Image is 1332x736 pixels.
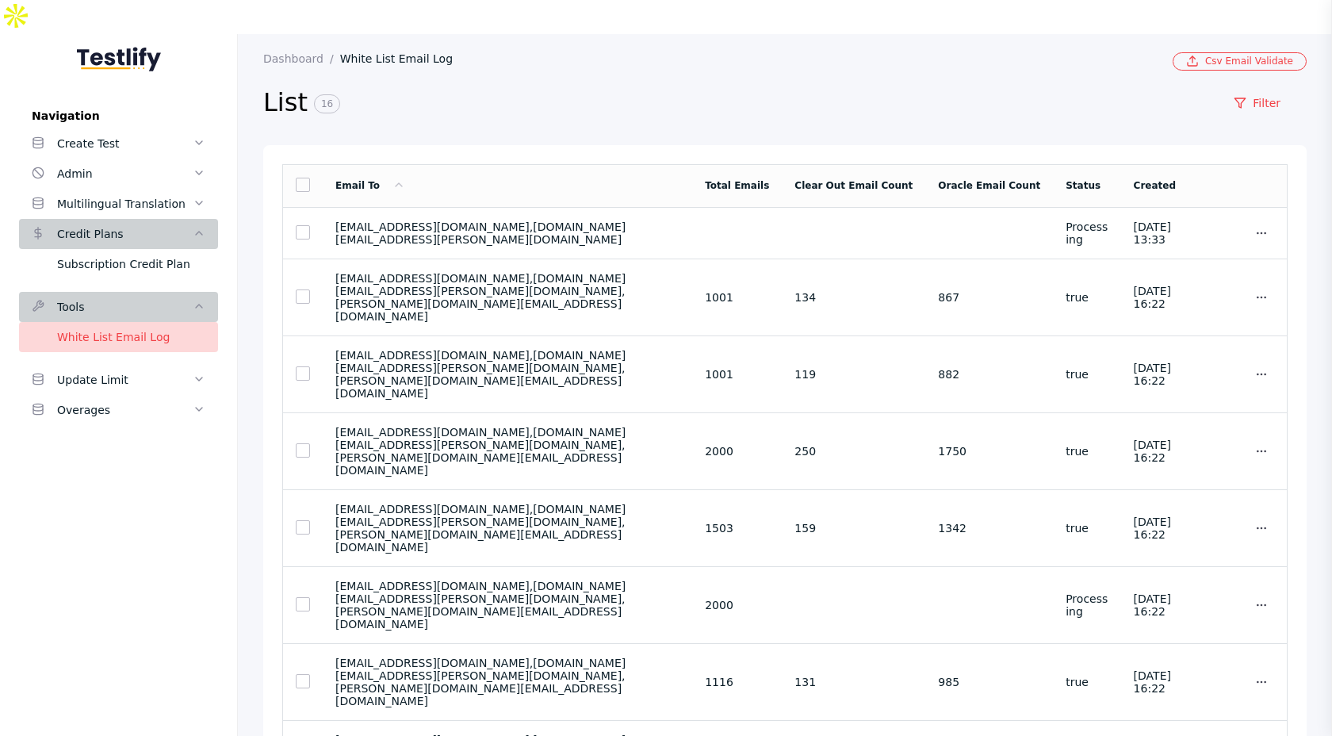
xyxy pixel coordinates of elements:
[1134,362,1171,387] span: [DATE] 16:22
[1134,220,1171,246] span: [DATE] 13:33
[1066,676,1108,688] section: true
[1066,522,1108,535] section: true
[57,328,205,347] div: White List Email Log
[1066,592,1108,618] section: Processing
[938,368,1040,381] section: 882
[57,401,193,420] div: Overages
[705,445,769,458] section: 2000
[1173,52,1307,71] a: Csv Email Validate
[705,291,769,304] section: 1001
[57,224,193,243] div: Credit Plans
[705,522,769,535] section: 1503
[335,272,679,323] section: [EMAIL_ADDRESS][DOMAIN_NAME],[DOMAIN_NAME][EMAIL_ADDRESS][PERSON_NAME][DOMAIN_NAME],[PERSON_NAME]...
[19,322,218,352] a: White List Email Log
[794,522,913,535] section: 159
[938,676,1040,688] section: 985
[314,94,340,113] span: 16
[57,370,193,389] div: Update Limit
[794,180,913,191] a: Clear Out Email Count
[19,249,218,279] a: Subscription Credit Plan
[1066,445,1108,458] section: true
[340,52,465,65] a: White List Email Log
[1066,291,1108,304] section: true
[794,291,913,304] section: 134
[794,368,913,381] section: 119
[335,349,679,400] section: [EMAIL_ADDRESS][DOMAIN_NAME],[DOMAIN_NAME][EMAIL_ADDRESS][PERSON_NAME][DOMAIN_NAME],[PERSON_NAME]...
[705,676,769,688] section: 1116
[938,445,1040,458] section: 1750
[794,676,913,688] section: 131
[1134,180,1176,191] a: Created
[938,180,1040,191] a: Oracle Email Count
[705,599,769,611] section: 2000
[938,291,1040,304] section: 867
[705,180,769,191] a: Total Emails
[794,445,913,458] section: 250
[1134,516,1171,541] span: [DATE] 16:22
[1134,669,1171,695] span: [DATE] 16:22
[335,426,679,477] section: [EMAIL_ADDRESS][DOMAIN_NAME],[DOMAIN_NAME][EMAIL_ADDRESS][PERSON_NAME][DOMAIN_NAME],[PERSON_NAME]...
[77,47,161,71] img: Testlify - Backoffice
[57,164,193,183] div: Admin
[335,580,679,631] section: [EMAIL_ADDRESS][DOMAIN_NAME],[DOMAIN_NAME][EMAIL_ADDRESS][PERSON_NAME][DOMAIN_NAME],[PERSON_NAME]...
[57,255,205,274] div: Subscription Credit Plan
[57,297,193,316] div: Tools
[1066,220,1108,246] section: Processing
[57,194,193,213] div: Multilingual Translation
[1208,90,1307,117] a: Filter
[1066,180,1100,191] a: Status
[938,522,1040,535] section: 1342
[57,134,193,153] div: Create Test
[335,657,679,707] section: [EMAIL_ADDRESS][DOMAIN_NAME],[DOMAIN_NAME][EMAIL_ADDRESS][PERSON_NAME][DOMAIN_NAME],[PERSON_NAME]...
[19,109,218,122] label: Navigation
[1066,368,1108,381] section: true
[1134,285,1171,310] span: [DATE] 16:22
[263,86,1208,120] h2: List
[335,503,679,554] section: [EMAIL_ADDRESS][DOMAIN_NAME],[DOMAIN_NAME][EMAIL_ADDRESS][PERSON_NAME][DOMAIN_NAME],[PERSON_NAME]...
[1134,592,1171,618] span: [DATE] 16:22
[1134,439,1171,464] span: [DATE] 16:22
[263,52,340,65] a: Dashboard
[705,368,769,381] section: 1001
[335,180,405,191] a: Email To
[335,220,679,246] section: [EMAIL_ADDRESS][DOMAIN_NAME],[DOMAIN_NAME][EMAIL_ADDRESS][PERSON_NAME][DOMAIN_NAME]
